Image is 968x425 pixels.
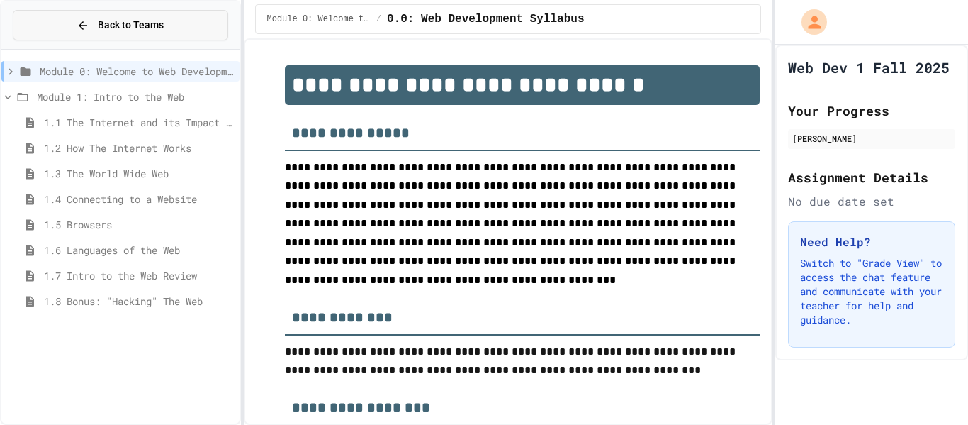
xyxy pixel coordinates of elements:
[376,13,381,25] span: /
[788,167,955,187] h2: Assignment Details
[98,18,164,33] span: Back to Teams
[44,166,234,181] span: 1.3 The World Wide Web
[800,233,943,250] h3: Need Help?
[800,256,943,327] p: Switch to "Grade View" to access the chat feature and communicate with your teacher for help and ...
[40,64,234,79] span: Module 0: Welcome to Web Development
[44,115,234,130] span: 1.1 The Internet and its Impact on Society
[44,294,234,309] span: 1.8 Bonus: "Hacking" The Web
[44,243,234,258] span: 1.6 Languages of the Web
[44,268,234,283] span: 1.7 Intro to the Web Review
[13,10,228,40] button: Back to Teams
[792,132,951,145] div: [PERSON_NAME]
[787,6,831,38] div: My Account
[387,11,584,28] span: 0.0: Web Development Syllabus
[44,217,234,232] span: 1.5 Browsers
[267,13,371,25] span: Module 0: Welcome to Web Development
[788,57,950,77] h1: Web Dev 1 Fall 2025
[44,140,234,155] span: 1.2 How The Internet Works
[788,193,955,210] div: No due date set
[37,89,234,104] span: Module 1: Intro to the Web
[44,192,234,206] span: 1.4 Connecting to a Website
[788,101,955,121] h2: Your Progress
